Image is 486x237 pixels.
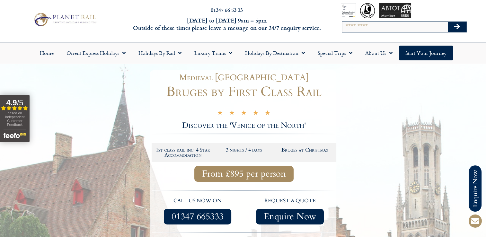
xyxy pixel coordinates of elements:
[194,166,294,182] a: From £895 per person
[188,46,239,60] a: Luxury Trains
[241,110,247,118] i: ★
[132,46,188,60] a: Holidays by Rail
[217,110,223,118] i: ★
[31,11,98,28] img: Planet Rail Train Holidays Logo
[247,197,333,205] p: request a quote
[448,22,466,32] button: Search
[216,147,271,153] h2: 3 nights / 4 days
[155,74,333,82] h1: Medieval [GEOGRAPHIC_DATA]
[156,147,210,158] h2: 1st class rail inc. 4 Star Accommodation
[60,46,132,60] a: Orient Express Holidays
[264,213,316,221] span: Enquire Now
[155,197,241,205] p: call us now on
[131,17,322,32] h6: [DATE] to [DATE] 9am – 5pm Outside of these times please leave a message on our 24/7 enquiry serv...
[3,46,483,60] nav: Menu
[229,110,235,118] i: ★
[265,110,270,118] i: ★
[164,209,231,224] a: 01347 665333
[33,46,60,60] a: Home
[239,46,311,60] a: Holidays by Destination
[202,170,286,178] span: From £895 per person
[217,109,270,118] div: 5/5
[253,110,259,118] i: ★
[256,209,324,224] a: Enquire Now
[152,122,336,129] h2: Discover the 'Venice of the North'
[311,46,359,60] a: Special Trips
[152,85,336,99] h1: Bruges by First Class Rail
[211,6,243,13] a: 01347 66 53 33
[359,46,399,60] a: About Us
[172,213,224,221] span: 01347 665333
[278,147,332,153] h2: Bruges at Christmas
[399,46,453,60] a: Start your Journey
